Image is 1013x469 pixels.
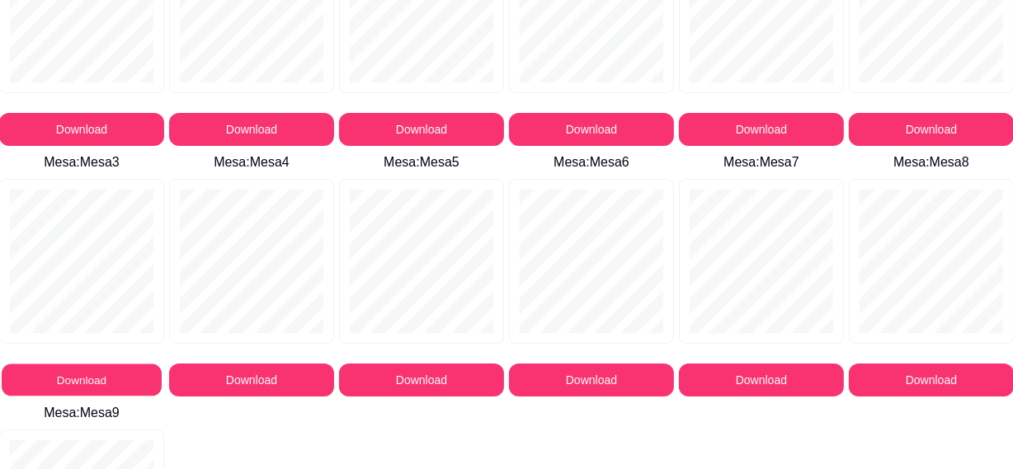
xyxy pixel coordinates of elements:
[169,113,334,146] button: Download
[509,363,674,396] button: Download
[850,152,1013,172] p: Mesa : Mesa8
[340,152,503,172] p: Mesa : Mesa5
[679,113,844,146] button: Download
[2,364,162,396] button: Download
[339,113,504,146] button: Download
[169,363,334,396] button: Download
[509,113,674,146] button: Download
[170,152,333,172] p: Mesa : Mesa4
[339,363,504,396] button: Download
[510,152,673,172] p: Mesa : Mesa6
[680,152,843,172] p: Mesa : Mesa7
[679,363,844,396] button: Download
